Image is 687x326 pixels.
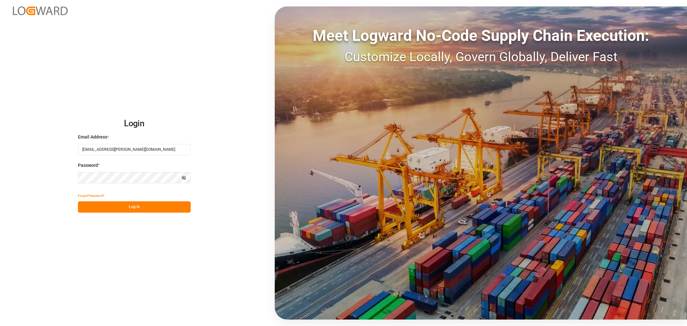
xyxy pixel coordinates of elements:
[78,134,107,140] span: Email Address
[13,6,68,15] img: Logward_new_orange.png
[275,47,687,67] div: Customize Locally, Govern Globally, Deliver Fast
[78,113,191,134] h2: Login
[275,24,687,47] div: Meet Logward No-Code Supply Chain Execution:
[78,162,98,169] span: Password
[78,144,191,155] input: Enter your email
[78,201,191,213] button: Log In
[78,190,104,201] button: Forgot Password?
